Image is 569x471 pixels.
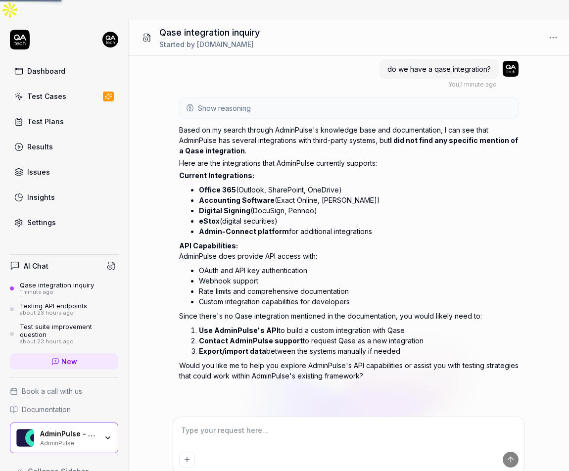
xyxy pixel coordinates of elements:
div: 1 minute ago [20,289,94,296]
strong: Contact AdminPulse support [199,336,303,345]
li: (Exact Online, [PERSON_NAME]) [199,195,519,205]
span: [DOMAIN_NAME] [197,40,254,48]
span: do we have a qase integration? [387,65,491,73]
div: Started by [159,39,260,49]
span: New [61,356,77,367]
span: You [448,81,459,88]
li: OAuth and API key authentication [199,265,519,276]
div: Results [27,141,53,152]
h1: Qase integration inquiry [159,26,260,39]
p: Based on my search through AdminPulse's knowledge base and documentation, I can see that AdminPul... [179,125,519,156]
button: Add attachment [179,452,195,468]
div: about 23 hours ago [20,310,87,317]
a: New [10,353,118,370]
strong: Export/import data [199,347,266,355]
p: Here are the integrations that AdminPulse currently supports: [179,158,519,168]
div: about 23 hours ago [20,338,118,345]
div: , 1 minute ago [448,80,497,89]
p: AdminPulse does provide API access with: [179,240,519,261]
li: Rate limits and comprehensive documentation [199,286,519,296]
li: (Outlook, SharePoint, OneDrive) [199,185,519,195]
strong: Accounting Software [199,196,275,204]
div: Issues [27,167,50,177]
a: Documentation [10,404,118,415]
a: Book a call with us [10,386,118,396]
img: 7ccf6c19-61ad-4a6c-8811-018b02a1b829.jpg [503,61,519,77]
a: Dashboard [10,61,118,81]
a: Test suite improvement questionabout 23 hours ago [10,323,118,345]
div: Insights [27,192,55,202]
strong: Admin-Connect platform [199,227,289,235]
img: 7ccf6c19-61ad-4a6c-8811-018b02a1b829.jpg [102,32,118,47]
li: to request Qase as a new integration [199,335,519,346]
strong: Office 365 [199,186,236,194]
div: Testing API endpoints [20,302,87,310]
a: Testing API endpointsabout 23 hours ago [10,302,118,317]
div: AdminPulse - 0475.384.429 [40,429,97,438]
a: Results [10,137,118,156]
div: AdminPulse [40,438,97,446]
p: Would you like me to help you explore AdminPulse's API capabilities or assist you with testing st... [179,360,519,381]
li: Webhook support [199,276,519,286]
div: Qase integration inquiry [20,281,94,289]
strong: eStox [199,217,220,225]
h4: AI Chat [24,261,48,271]
img: AdminPulse - 0475.384.429 Logo [16,429,34,447]
button: Show reasoning [180,98,518,118]
span: Show reasoning [198,103,251,113]
strong: Current Integrations: [179,171,254,180]
strong: Digital Signing [199,206,250,215]
li: between the systems manually if needed [199,346,519,356]
li: for additional integrations [199,226,519,236]
div: Test Plans [27,116,64,127]
button: AdminPulse - 0475.384.429 LogoAdminPulse - 0475.384.429AdminPulse [10,423,118,453]
strong: API Capabilities: [179,241,238,250]
a: Issues [10,162,118,182]
span: Documentation [22,404,71,415]
a: Test Cases [10,87,118,106]
div: Test Cases [27,91,66,101]
div: Dashboard [27,66,65,76]
strong: Use AdminPulse's API [199,326,279,334]
a: Qase integration inquiry1 minute ago [10,281,118,296]
a: Insights [10,188,118,207]
a: Test Plans [10,112,118,131]
li: (DocuSign, Penneo) [199,205,519,216]
span: Book a call with us [22,386,82,396]
a: Settings [10,213,118,232]
p: Since there's no Qase integration mentioned in the documentation, you would likely need to: [179,311,519,321]
div: Test suite improvement question [20,323,118,339]
li: Custom integration capabilities for developers [199,296,519,307]
li: to build a custom integration with Qase [199,325,519,335]
li: (digital securities) [199,216,519,226]
div: Settings [27,217,56,228]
